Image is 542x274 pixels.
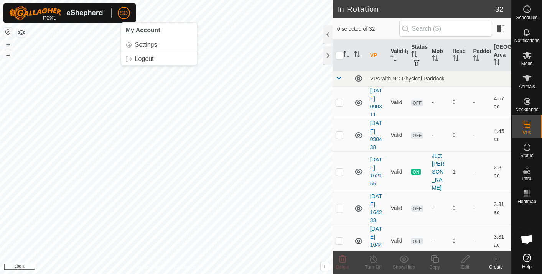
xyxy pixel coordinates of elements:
div: - [432,204,446,212]
td: Valid [387,151,408,192]
div: Turn Off [358,264,389,271]
td: Valid [387,86,408,119]
a: [DATE] 162155 [370,156,382,187]
td: 2.3 ac [491,151,511,192]
input: Search (S) [399,21,492,37]
td: 0 [450,119,470,151]
td: 0 [450,225,470,257]
div: Show/Hide [389,264,419,271]
span: Heatmap [517,199,536,204]
p-sorticon: Activate to sort [494,60,500,66]
td: 3.81 ac [491,225,511,257]
span: i [324,263,325,269]
td: 3.31 ac [491,192,511,225]
span: Help [522,264,532,269]
td: Valid [387,225,408,257]
td: - [470,192,491,225]
button: i [321,262,329,271]
th: [GEOGRAPHIC_DATA] Area [491,40,511,71]
h2: In Rotation [337,5,495,14]
p-sorticon: Activate to sort [390,56,397,62]
button: + [3,40,13,49]
a: [DATE] 090311 [370,87,382,118]
td: 0 [450,86,470,119]
td: Valid [387,192,408,225]
p-sorticon: Activate to sort [473,56,479,62]
td: - [470,119,491,151]
div: Copy [419,264,450,271]
span: Animals [519,84,535,89]
a: Settings [121,39,197,51]
img: Gallagher Logo [9,6,105,20]
td: 0 [450,192,470,225]
td: 1 [450,151,470,192]
td: 4.57 ac [491,86,511,119]
th: VP [367,40,388,71]
div: - [432,131,446,139]
span: Schedules [516,15,537,20]
span: Notifications [514,38,539,43]
span: OFF [411,100,423,106]
span: OFF [411,132,423,139]
button: – [3,50,13,59]
span: Delete [336,264,349,270]
div: VPs with NO Physical Paddock [370,75,508,82]
span: Settings [135,42,157,48]
span: Logout [135,56,154,62]
span: My Account [126,27,160,33]
a: [DATE] 090438 [370,120,382,150]
div: Just [PERSON_NAME] [432,152,446,192]
span: OFF [411,238,423,244]
th: Head [450,40,470,71]
p-sorticon: Activate to sort [453,56,459,62]
p-sorticon: Activate to sort [354,52,360,58]
span: 0 selected of 32 [337,25,399,33]
span: Neckbands [515,107,538,112]
td: - [470,225,491,257]
a: Logout [121,53,197,65]
td: 4.45 ac [491,119,511,151]
div: Open chat [516,228,539,251]
p-sorticon: Activate to sort [343,52,349,58]
div: - [432,98,446,107]
span: Status [520,153,533,158]
span: SO [120,9,128,17]
span: ON [411,169,420,175]
a: Help [512,251,542,272]
button: Map Layers [17,28,26,37]
th: Status [408,40,429,71]
td: - [470,86,491,119]
a: Contact Us [174,264,196,271]
a: Privacy Policy [136,264,165,271]
th: Validity [387,40,408,71]
a: [DATE] 164233 [370,193,382,223]
th: Mob [429,40,450,71]
td: Valid [387,119,408,151]
span: Mobs [521,61,532,66]
div: Edit [450,264,481,271]
div: Create [481,264,511,271]
p-sorticon: Activate to sort [432,56,438,62]
a: [DATE] 164406 [370,226,382,256]
th: Paddock [470,40,491,71]
div: - [432,237,446,245]
p-sorticon: Activate to sort [411,52,417,58]
span: 32 [495,3,504,15]
span: VPs [522,130,531,135]
button: Reset Map [3,28,13,37]
span: Infra [522,176,531,181]
span: OFF [411,205,423,212]
td: - [470,151,491,192]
